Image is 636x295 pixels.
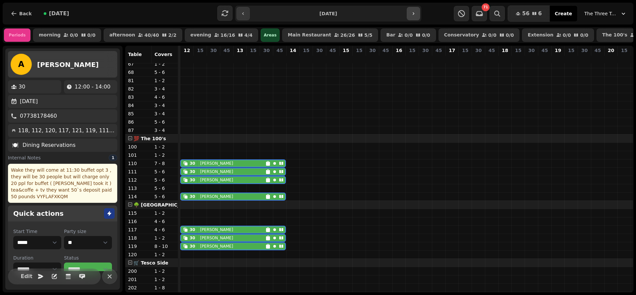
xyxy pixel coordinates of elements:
[154,226,176,233] p: 4 - 6
[154,218,176,225] p: 4 - 6
[87,33,96,37] p: 0 / 0
[508,6,550,22] button: 566
[13,228,61,235] label: Start Time
[580,33,588,37] p: 0 / 0
[154,193,176,200] p: 5 - 6
[12,141,19,149] p: 🍽️
[128,193,149,200] p: 114
[189,235,195,241] div: 30
[189,244,195,249] div: 30
[128,77,149,84] p: 81
[563,33,571,37] p: 0 / 0
[277,47,283,54] p: 45
[211,55,216,62] p: 10
[154,86,176,92] p: 3 - 4
[128,152,149,158] p: 101
[18,60,25,68] span: A
[20,112,57,120] p: 07738178460
[18,127,115,135] p: 118, 112, 120, 117, 121, 119, 111, 115, 116, 110, 114
[343,55,348,62] p: 0
[462,55,468,62] p: 0
[506,33,514,37] p: 0 / 0
[555,11,572,16] span: Create
[128,102,149,109] p: 84
[436,47,442,54] p: 45
[154,144,176,150] p: 1 - 2
[154,110,176,117] p: 3 - 4
[244,33,253,37] p: 4 / 4
[8,164,117,203] div: Wake they will come at 11:30 buffet opt 3 , they will be 30 people but will charge only 20 ppl fo...
[23,274,30,279] span: Edit
[396,55,401,62] p: 0
[316,47,323,54] p: 30
[621,55,627,62] p: 0
[542,55,547,62] p: 0
[128,119,149,125] p: 86
[200,177,233,183] p: [PERSON_NAME]
[381,29,436,42] button: Bar0/00/0
[383,47,389,54] p: 45
[19,83,25,91] p: 30
[128,268,149,274] p: 200
[13,209,64,218] h2: Quick actions
[154,210,176,216] p: 1 - 2
[154,284,176,291] p: 1 - 8
[224,55,229,62] p: 0
[133,202,195,207] span: 🌳 [GEOGRAPHIC_DATA]
[189,177,195,183] div: 30
[144,33,159,37] p: 40 / 40
[128,210,149,216] p: 115
[502,55,507,62] p: 11
[128,69,149,76] p: 68
[128,86,149,92] p: 82
[621,47,627,54] p: 15
[128,160,149,167] p: 110
[250,47,256,54] p: 15
[197,55,203,62] p: 0
[277,55,282,62] p: 0
[528,47,535,54] p: 30
[303,47,309,54] p: 15
[154,52,172,57] span: Covers
[502,47,508,54] p: 18
[154,102,176,109] p: 3 - 4
[128,276,149,283] p: 201
[409,47,415,54] p: 15
[290,47,296,54] p: 14
[5,6,37,22] button: Back
[462,47,468,54] p: 15
[555,47,561,54] p: 19
[383,55,388,62] p: 0
[154,177,176,183] p: 5 - 6
[356,55,362,62] p: 0
[444,32,479,38] p: Conservatory
[154,119,176,125] p: 5 - 6
[39,32,61,38] p: morning
[330,55,335,62] p: 0
[439,29,520,42] button: Conservatory0/00/0
[370,55,375,62] p: 0
[282,29,378,42] button: Main Restaurant26/265/5
[608,47,614,54] p: 20
[20,97,38,105] p: [DATE]
[70,33,78,37] p: 0 / 0
[200,244,233,249] p: [PERSON_NAME]
[154,235,176,241] p: 1 - 2
[330,47,336,54] p: 45
[538,11,542,16] span: 6
[168,33,177,37] p: 2 / 2
[422,47,429,54] p: 30
[128,61,149,67] p: 67
[23,141,76,149] p: Dining Reservations
[595,55,600,62] p: 0
[49,11,69,16] span: [DATE]
[581,47,588,54] p: 30
[483,6,488,9] span: 71
[476,55,481,62] p: 0
[128,110,149,117] p: 85
[602,32,627,38] p: The 100's
[184,47,190,54] p: 12
[190,32,211,38] p: evening
[4,29,30,42] div: Periods
[128,127,149,134] p: 87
